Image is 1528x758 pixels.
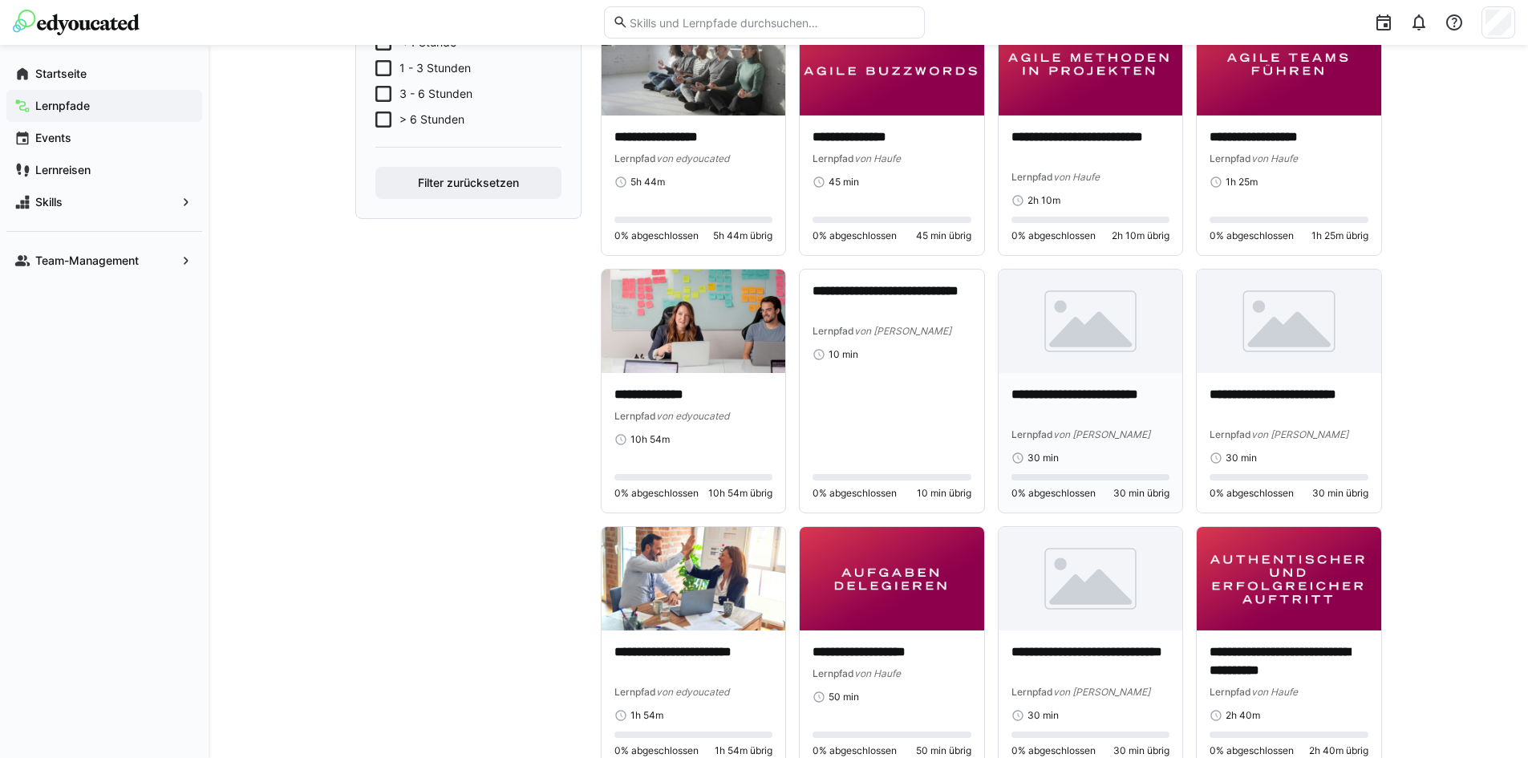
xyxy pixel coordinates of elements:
[614,152,656,164] span: Lernpfad
[916,744,971,757] span: 50 min übrig
[999,270,1183,373] img: image
[1251,686,1298,698] span: von Haufe
[1011,428,1053,440] span: Lernpfad
[628,15,915,30] input: Skills und Lernpfade durchsuchen…
[1011,487,1096,500] span: 0% abgeschlossen
[656,410,729,422] span: von edyoucated
[415,175,521,191] span: Filter zurücksetzen
[854,325,951,337] span: von [PERSON_NAME]
[1251,428,1348,440] span: von [PERSON_NAME]
[1197,12,1381,116] img: image
[1197,527,1381,630] img: image
[1113,487,1169,500] span: 30 min übrig
[1210,744,1294,757] span: 0% abgeschlossen
[854,152,901,164] span: von Haufe
[630,176,665,188] span: 5h 44m
[813,487,897,500] span: 0% abgeschlossen
[399,60,471,76] span: 1 - 3 Stunden
[602,527,786,630] img: image
[614,487,699,500] span: 0% abgeschlossen
[854,667,901,679] span: von Haufe
[800,12,984,116] img: image
[1210,428,1251,440] span: Lernpfad
[1027,452,1059,464] span: 30 min
[917,487,971,500] span: 10 min übrig
[916,229,971,242] span: 45 min übrig
[1210,686,1251,698] span: Lernpfad
[813,229,897,242] span: 0% abgeschlossen
[813,325,854,337] span: Lernpfad
[630,433,670,446] span: 10h 54m
[1210,487,1294,500] span: 0% abgeschlossen
[1210,152,1251,164] span: Lernpfad
[1027,194,1060,207] span: 2h 10m
[1311,229,1368,242] span: 1h 25m übrig
[1112,229,1169,242] span: 2h 10m übrig
[602,12,786,116] img: image
[614,686,656,698] span: Lernpfad
[800,527,984,630] img: image
[829,348,858,361] span: 10 min
[813,744,897,757] span: 0% abgeschlossen
[713,229,772,242] span: 5h 44m übrig
[1197,270,1381,373] img: image
[614,410,656,422] span: Lernpfad
[614,229,699,242] span: 0% abgeschlossen
[375,167,561,199] button: Filter zurücksetzen
[813,667,854,679] span: Lernpfad
[1226,176,1258,188] span: 1h 25m
[1053,686,1150,698] span: von [PERSON_NAME]
[1053,171,1100,183] span: von Haufe
[1312,487,1368,500] span: 30 min übrig
[708,487,772,500] span: 10h 54m übrig
[1251,152,1298,164] span: von Haufe
[829,176,859,188] span: 45 min
[1011,686,1053,698] span: Lernpfad
[1309,744,1368,757] span: 2h 40m übrig
[999,527,1183,630] img: image
[399,86,472,102] span: 3 - 6 Stunden
[1027,709,1059,722] span: 30 min
[1053,428,1150,440] span: von [PERSON_NAME]
[1011,229,1096,242] span: 0% abgeschlossen
[656,686,729,698] span: von edyoucated
[813,152,854,164] span: Lernpfad
[999,12,1183,116] img: image
[1226,452,1257,464] span: 30 min
[614,744,699,757] span: 0% abgeschlossen
[602,270,786,373] img: image
[630,709,663,722] span: 1h 54m
[1226,709,1260,722] span: 2h 40m
[1011,744,1096,757] span: 0% abgeschlossen
[1210,229,1294,242] span: 0% abgeschlossen
[399,111,464,128] span: > 6 Stunden
[656,152,729,164] span: von edyoucated
[715,744,772,757] span: 1h 54m übrig
[829,691,859,703] span: 50 min
[1113,744,1169,757] span: 30 min übrig
[1011,171,1053,183] span: Lernpfad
